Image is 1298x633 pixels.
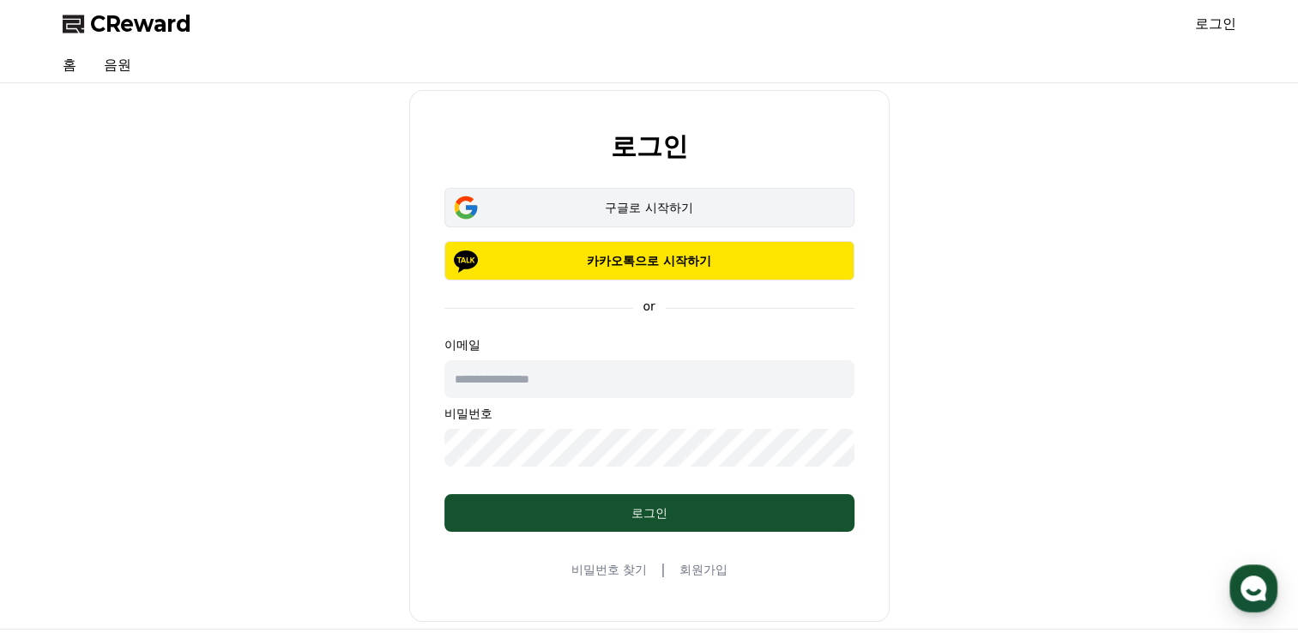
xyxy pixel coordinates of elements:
a: 음원 [90,48,145,82]
a: 대화 [113,491,221,534]
a: 비밀번호 찾기 [571,561,647,578]
span: 대화 [157,517,178,531]
p: 이메일 [444,336,854,353]
a: CReward [63,10,191,38]
div: 로그인 [479,504,820,521]
button: 카카오톡으로 시작하기 [444,241,854,280]
span: 홈 [54,516,64,530]
a: 로그인 [1195,14,1236,34]
a: 회원가입 [679,561,727,578]
a: 홈 [49,48,90,82]
h2: 로그인 [611,132,688,160]
p: 카카오톡으로 시작하기 [469,252,830,269]
span: 설정 [265,516,286,530]
a: 설정 [221,491,329,534]
div: 구글로 시작하기 [469,199,830,216]
button: 로그인 [444,494,854,532]
p: 비밀번호 [444,405,854,422]
span: CReward [90,10,191,38]
span: | [661,559,665,580]
button: 구글로 시작하기 [444,188,854,227]
a: 홈 [5,491,113,534]
p: or [632,298,665,315]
